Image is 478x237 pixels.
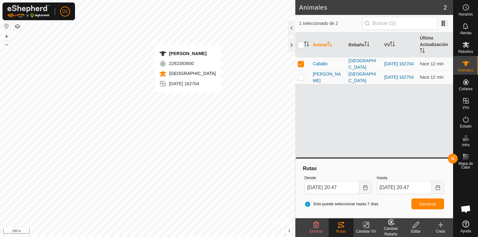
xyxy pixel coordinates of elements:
[420,49,425,54] p-sorticon: Activar para ordenar
[462,106,469,109] span: VVs
[420,61,443,66] span: 3 oct 2025, 20:34
[419,202,436,207] span: Generar
[14,23,21,30] button: Capas del Mapa
[304,42,309,47] p-sorticon: Activar para ordenar
[159,60,216,67] div: 2282383600
[384,61,414,66] a: [DATE] 162704
[453,218,478,235] a: Ayuda
[458,68,473,72] span: Animales
[462,143,469,147] span: Infra
[3,22,10,30] button: Restablecer Mapa
[461,229,471,233] span: Ayuda
[443,3,447,12] span: 2
[327,42,332,47] p-sorticon: Activar para ordenar
[377,175,444,181] label: Hasta
[460,31,471,35] span: Alertas
[168,71,216,76] span: [GEOGRAPHIC_DATA]
[428,229,453,234] div: Crear
[378,226,403,237] div: Cambiar Rebaño
[359,181,372,194] button: Choose Date
[403,229,428,234] div: Editar
[309,229,323,234] span: Eliminar
[310,32,346,58] th: Animal
[299,4,443,11] h2: Animales
[159,229,180,235] a: Contáctenos
[115,229,151,235] a: Política de Privacidad
[364,42,369,47] p-sorticon: Activar para ordenar
[460,124,471,128] span: Estado
[458,50,473,53] span: Rebaños
[349,71,379,84] div: [GEOGRAPHIC_DATA]
[302,165,447,172] div: Rutas
[3,33,10,40] button: +
[286,227,293,234] button: i
[313,61,327,67] span: Caballo
[349,58,379,71] div: [GEOGRAPHIC_DATA]
[455,162,476,169] span: Mapa de Calor
[288,228,290,233] span: i
[159,80,216,87] div: [DATE] 162704
[346,32,382,58] th: Rebaño
[459,12,473,16] span: Horarios
[390,42,395,47] p-sorticon: Activar para ordenar
[457,200,475,218] div: Chat abierto
[3,41,10,48] button: –
[432,181,444,194] button: Choose Date
[304,201,378,207] span: Solo puede seleccionar hasta 7 días
[362,17,438,30] input: Buscar (S)
[459,87,472,91] span: Collares
[420,75,443,80] span: 3 oct 2025, 20:34
[7,5,50,18] img: Logo Gallagher
[354,229,378,234] div: Cambiar VV
[417,32,453,58] th: Última Actualización
[62,8,68,15] span: D1
[159,50,216,57] div: [PERSON_NAME]
[411,198,444,209] button: Generar
[304,175,372,181] label: Desde
[313,71,344,84] span: [PERSON_NAME]
[382,32,418,58] th: VV
[299,20,362,27] span: 1 seleccionado de 2
[384,75,414,80] a: [DATE] 162704
[329,229,354,234] div: Rutas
